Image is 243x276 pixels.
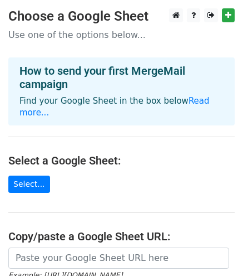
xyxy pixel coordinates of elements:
[8,248,229,269] input: Paste your Google Sheet URL here
[19,96,210,118] a: Read more...
[8,230,235,243] h4: Copy/paste a Google Sheet URL:
[8,29,235,41] p: Use one of the options below...
[19,95,224,119] p: Find your Google Sheet in the box below
[8,176,50,193] a: Select...
[8,154,235,167] h4: Select a Google Sheet:
[8,8,235,25] h3: Choose a Google Sheet
[19,64,224,91] h4: How to send your first MergeMail campaign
